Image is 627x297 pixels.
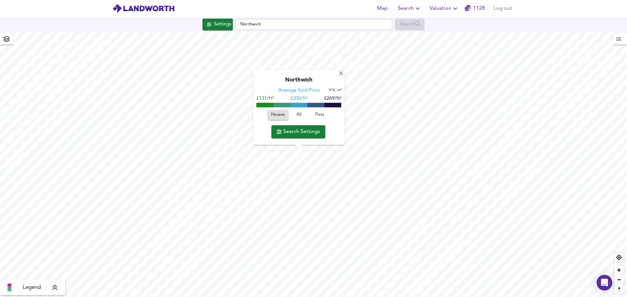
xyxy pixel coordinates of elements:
[372,2,393,15] button: Map
[614,284,624,294] button: Reset bearing to north
[278,88,320,94] div: Average Sold Price
[309,110,330,120] button: Flats
[614,275,624,284] span: Zoom out
[427,2,462,15] button: Valuation
[395,2,424,15] button: Search
[256,97,274,101] span: £131/ft²
[202,19,233,30] button: Settings
[465,4,485,13] a: 1128
[395,19,425,30] div: Enable a Source before running a Search
[112,4,175,13] img: logo
[290,111,308,119] span: All
[271,125,325,138] button: Search Settings
[288,110,309,120] button: All
[290,97,308,101] span: £ 200/ft²
[23,284,41,291] span: Legend
[277,127,320,136] span: Search Settings
[267,110,288,120] button: Houses
[491,2,515,15] button: Log out
[429,4,459,13] span: Valuation
[202,19,233,30] div: Click to configure Search Settings
[329,89,332,92] span: ft²
[311,111,329,119] span: Flats
[398,4,422,13] span: Search
[214,20,231,29] div: Settings
[614,253,624,262] button: Find my location
[493,4,512,13] span: Log out
[324,97,341,101] span: £269/ft²
[235,19,392,30] input: Enter a location...
[614,265,624,275] button: Zoom in
[597,275,612,290] div: Open Intercom Messenger
[614,275,624,284] button: Zoom out
[338,89,342,92] span: m²
[271,111,285,119] span: Houses
[338,71,344,77] div: X
[374,4,390,13] span: Map
[464,2,485,15] button: 1128
[256,77,341,88] div: Northwich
